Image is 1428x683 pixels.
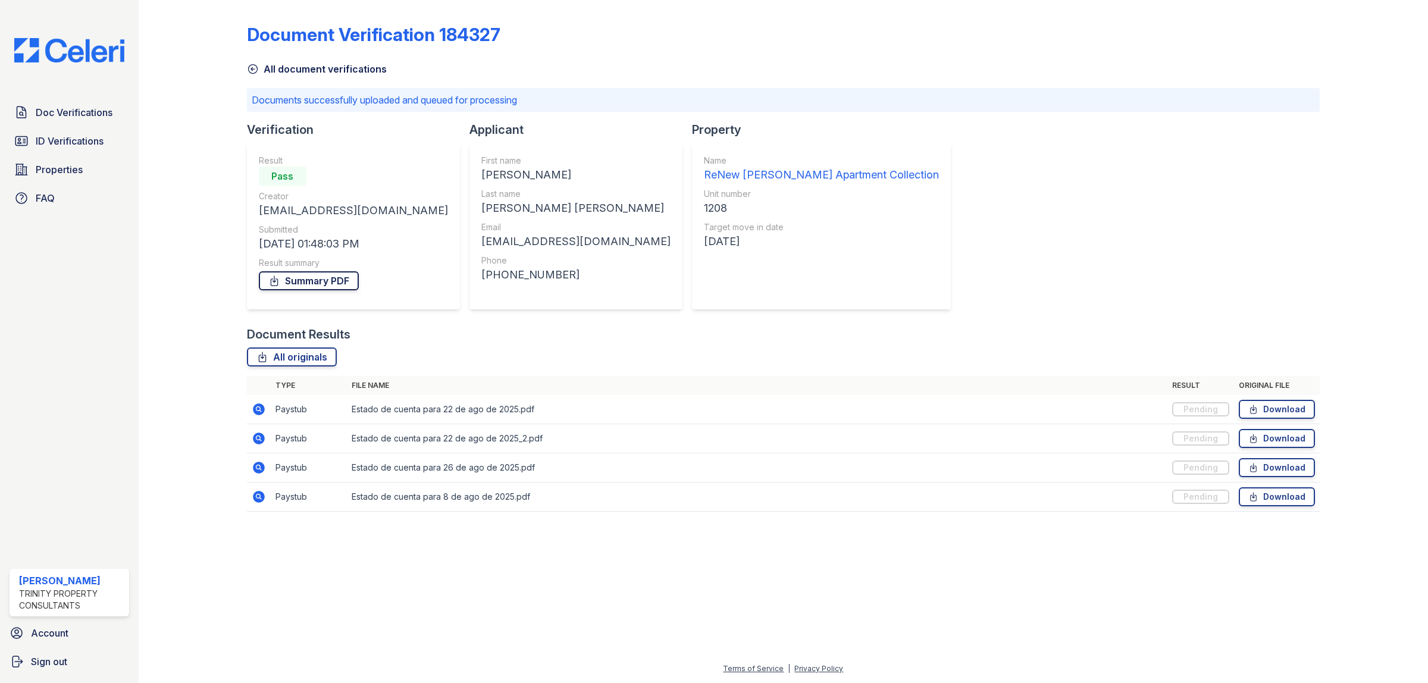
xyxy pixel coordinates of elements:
[247,121,469,138] div: Verification
[704,221,939,233] div: Target move in date
[10,101,129,124] a: Doc Verifications
[692,121,960,138] div: Property
[347,424,1167,453] td: Estado de cuenta para 22 de ago de 2025_2.pdf
[704,188,939,200] div: Unit number
[1167,376,1234,395] th: Result
[1234,376,1320,395] th: Original file
[5,38,134,62] img: CE_Logo_Blue-a8612792a0a2168367f1c8372b55b34899dd931a85d93a1a3d3e32e68fde9ad4.png
[1239,487,1315,506] a: Download
[259,155,448,167] div: Result
[247,326,350,343] div: Document Results
[19,588,124,612] div: Trinity Property Consultants
[723,664,784,673] a: Terms of Service
[347,376,1167,395] th: File name
[704,155,939,183] a: Name ReNew [PERSON_NAME] Apartment Collection
[1172,402,1229,416] div: Pending
[1172,490,1229,504] div: Pending
[36,162,83,177] span: Properties
[481,221,671,233] div: Email
[1172,431,1229,446] div: Pending
[10,129,129,153] a: ID Verifications
[788,664,790,673] div: |
[481,200,671,217] div: [PERSON_NAME] [PERSON_NAME]
[704,200,939,217] div: 1208
[36,105,112,120] span: Doc Verifications
[247,24,500,45] div: Document Verification 184327
[31,654,67,669] span: Sign out
[1172,460,1229,475] div: Pending
[259,202,448,219] div: [EMAIL_ADDRESS][DOMAIN_NAME]
[481,233,671,250] div: [EMAIL_ADDRESS][DOMAIN_NAME]
[259,190,448,202] div: Creator
[36,134,104,148] span: ID Verifications
[36,191,55,205] span: FAQ
[481,155,671,167] div: First name
[10,186,129,210] a: FAQ
[481,188,671,200] div: Last name
[259,236,448,252] div: [DATE] 01:48:03 PM
[347,453,1167,483] td: Estado de cuenta para 26 de ago de 2025.pdf
[1239,429,1315,448] a: Download
[794,664,843,673] a: Privacy Policy
[271,453,347,483] td: Paystub
[247,347,337,366] a: All originals
[347,483,1167,512] td: Estado de cuenta para 8 de ago de 2025.pdf
[481,255,671,267] div: Phone
[5,650,134,673] a: Sign out
[5,621,134,645] a: Account
[1239,400,1315,419] a: Download
[481,167,671,183] div: [PERSON_NAME]
[10,158,129,181] a: Properties
[271,483,347,512] td: Paystub
[247,62,387,76] a: All document verifications
[271,424,347,453] td: Paystub
[481,267,671,283] div: [PHONE_NUMBER]
[259,271,359,290] a: Summary PDF
[271,395,347,424] td: Paystub
[252,93,1315,107] p: Documents successfully uploaded and queued for processing
[704,167,939,183] div: ReNew [PERSON_NAME] Apartment Collection
[469,121,692,138] div: Applicant
[704,155,939,167] div: Name
[704,233,939,250] div: [DATE]
[1239,458,1315,477] a: Download
[259,224,448,236] div: Submitted
[347,395,1167,424] td: Estado de cuenta para 22 de ago de 2025.pdf
[31,626,68,640] span: Account
[259,167,306,186] div: Pass
[259,257,448,269] div: Result summary
[19,574,124,588] div: [PERSON_NAME]
[271,376,347,395] th: Type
